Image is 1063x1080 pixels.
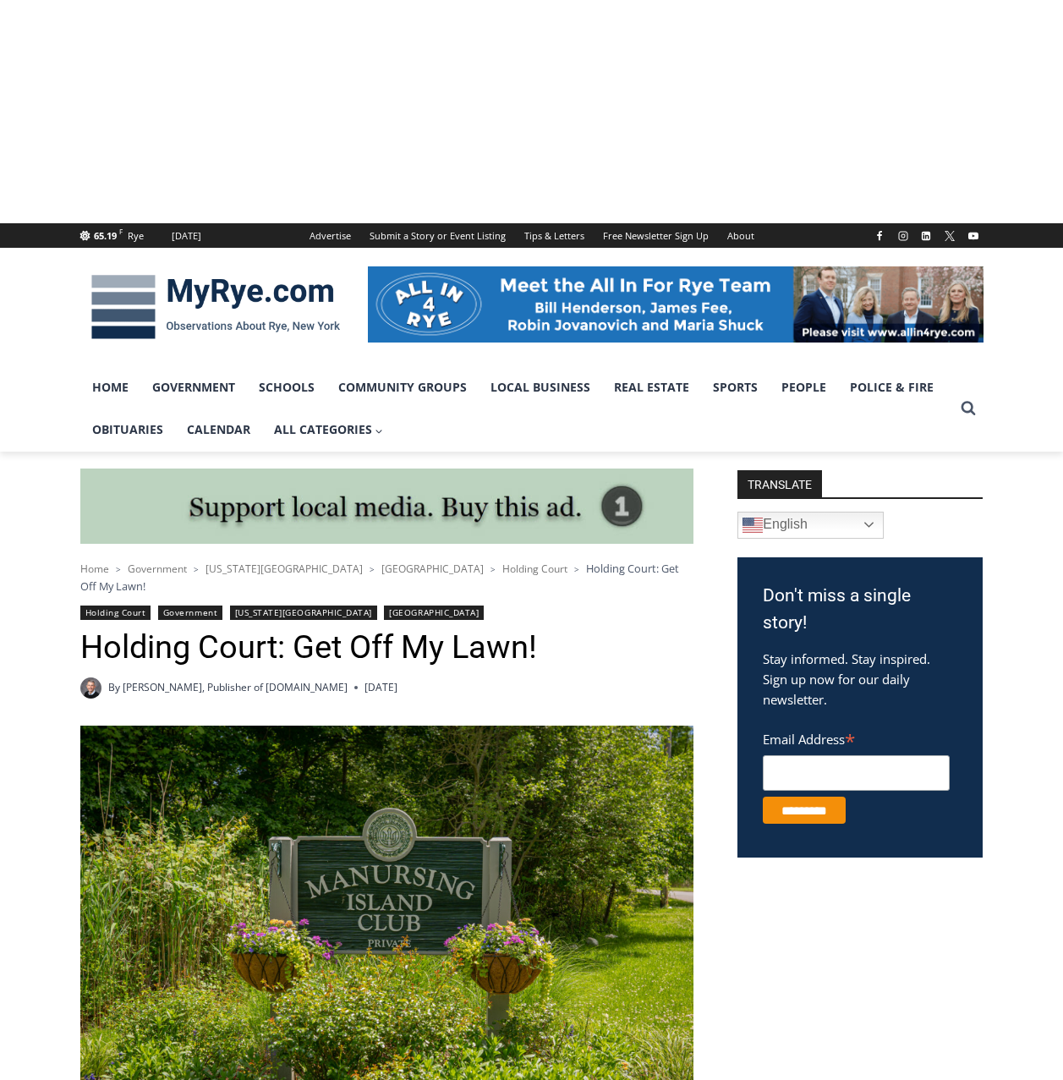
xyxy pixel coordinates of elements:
span: > [574,563,579,575]
a: About [718,223,764,248]
a: Calendar [175,408,262,451]
a: All Categories [262,408,396,451]
nav: Primary Navigation [80,366,953,452]
a: Community Groups [326,366,479,408]
img: All in for Rye [368,266,984,343]
span: All Categories [274,420,384,439]
a: Police & Fire [838,366,945,408]
a: Schools [247,366,326,408]
div: [DATE] [172,228,201,244]
strong: TRANSLATE [737,470,822,497]
time: [DATE] [364,679,397,695]
a: [US_STATE][GEOGRAPHIC_DATA] [205,562,363,576]
img: support local media, buy this ad [80,469,693,545]
a: Instagram [893,226,913,246]
a: Government [158,606,222,620]
a: [GEOGRAPHIC_DATA] [384,606,484,620]
button: View Search Form [953,393,984,424]
a: Government [128,562,187,576]
a: Advertise [300,223,360,248]
a: Free Newsletter Sign Up [594,223,718,248]
p: Stay informed. Stay inspired. Sign up now for our daily newsletter. [763,649,957,710]
a: X [940,226,960,246]
nav: Secondary Navigation [300,223,764,248]
a: YouTube [963,226,984,246]
img: en [742,515,763,535]
span: F [119,227,123,236]
a: Submit a Story or Event Listing [360,223,515,248]
label: Email Address [763,722,950,753]
span: By [108,679,120,695]
a: Holding Court [80,606,151,620]
a: Real Estate [602,366,701,408]
a: Home [80,562,109,576]
h3: Don't miss a single story! [763,583,957,636]
a: Facebook [869,226,890,246]
img: MyRye.com [80,263,351,351]
span: > [194,563,199,575]
span: > [116,563,121,575]
a: Obituaries [80,408,175,451]
span: Holding Court: Get Off My Lawn! [80,561,679,593]
a: Home [80,366,140,408]
span: > [370,563,375,575]
span: > [490,563,496,575]
a: Author image [80,677,101,699]
a: Sports [701,366,770,408]
a: Holding Court [502,562,567,576]
a: Government [140,366,247,408]
a: English [737,512,884,539]
a: [GEOGRAPHIC_DATA] [381,562,484,576]
a: People [770,366,838,408]
a: Local Business [479,366,602,408]
a: [US_STATE][GEOGRAPHIC_DATA] [230,606,377,620]
a: Tips & Letters [515,223,594,248]
a: Linkedin [916,226,936,246]
div: Rye [128,228,144,244]
span: 65.19 [94,229,117,242]
nav: Breadcrumbs [80,560,693,595]
a: [PERSON_NAME], Publisher of [DOMAIN_NAME] [123,680,348,694]
h1: Holding Court: Get Off My Lawn! [80,628,693,667]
